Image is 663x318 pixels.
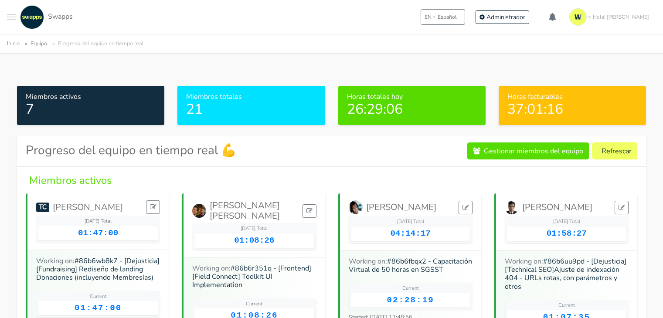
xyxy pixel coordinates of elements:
a: Administrador [476,10,529,24]
span: Español [438,13,457,21]
span: Hola! [PERSON_NAME] [593,13,649,21]
button: Toggle navigation menu [7,5,16,29]
span: 01:58:27 [547,229,587,238]
h6: Miembros totales [186,93,316,101]
h2: 37:01:16 [507,101,637,118]
h2: 26:29:06 [347,101,477,118]
div: Current [507,302,626,309]
h2: 7 [26,101,156,118]
img: Erika [349,200,363,214]
li: Progreso del equipo en tiempo real [49,39,144,49]
a: TC[PERSON_NAME] [36,202,123,213]
h4: Miembros activos [26,174,637,187]
a: [PERSON_NAME] [349,200,436,214]
a: Gestionar miembros del equipo [467,142,589,159]
div: [DATE] Total [38,218,158,225]
h6: Miembros activos [26,93,156,101]
span: 01:08:26 [234,236,274,245]
a: #86b6wb8k7 - [Dejusticia][Fundraising] Rediseño de landing Donaciones (incluyendo Membresías) [36,256,160,282]
img: Felipe Marín [505,200,519,214]
h6: Working on: [192,264,316,290]
a: #86b6r351q - [Frontend] [Field Connect] Toolkit UI Implementation [192,264,311,290]
a: Inicio [7,40,20,47]
h6: Horas totales hoy [347,93,477,101]
div: [DATE] Total [351,218,470,226]
img: Cristian Camilo Rodriguez [192,204,206,218]
div: Current [194,301,314,308]
span: 02:28:19 [387,295,434,305]
button: ENEspañol [421,9,465,25]
h2: 21 [186,101,316,118]
a: Hola! [PERSON_NAME] [566,5,656,29]
div: [DATE] Total [507,218,626,226]
a: #86b6uu9pd - [Dejusticia] [Technical SEO]Ajuste de indexación 404 - URLs rotas, con parámetros y ... [505,257,626,291]
a: Swapps [18,5,73,29]
div: Current [351,285,470,292]
img: isotipo-3-3e143c57.png [569,8,587,26]
span: Administrador [486,13,525,21]
a: #86b6fbqx2 - Capacitación Virtual de 50 horas en SGSST [349,257,472,274]
button: Refrescar [592,142,637,159]
span: 01:47:00 [78,228,118,238]
h3: Progreso del equipo en tiempo real 💪 [26,143,236,158]
h6: Working on: [505,257,629,291]
span: TC [36,203,49,213]
span: Swapps [48,12,73,21]
span: 04:14:17 [391,229,431,238]
h6: Working on: [36,257,160,282]
h6: Working on: [349,257,473,274]
a: Equipo [31,40,47,47]
div: Current [38,293,158,301]
a: [PERSON_NAME] [PERSON_NAME] [192,200,302,221]
div: [DATE] Total [194,225,314,233]
span: 01:47:00 [75,303,122,313]
a: [PERSON_NAME] [505,200,592,214]
img: swapps-linkedin-v2.jpg [20,5,44,29]
h6: Horas facturables [507,93,637,101]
